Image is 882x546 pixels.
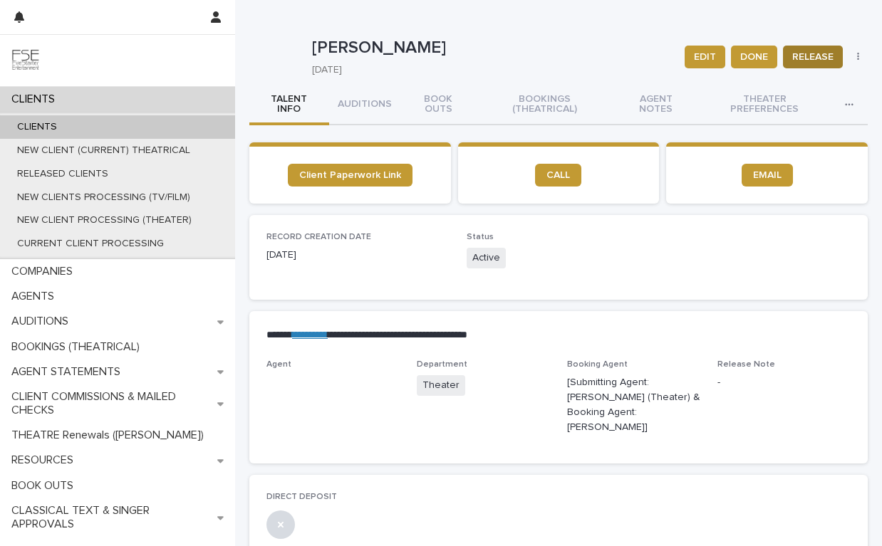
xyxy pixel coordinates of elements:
p: CLASSICAL TEXT & SINGER APPROVALS [6,504,217,531]
p: [DATE] [266,248,450,263]
p: COMPANIES [6,265,84,278]
span: Booking Agent [567,360,628,369]
span: Active [467,248,506,268]
a: Client Paperwork Link [288,164,413,187]
span: EDIT [694,50,716,64]
img: 9JgRvJ3ETPGCJDhvPVA5 [11,46,40,75]
p: CLIENTS [6,121,68,133]
span: RECORD CREATION DATE [266,233,371,241]
button: TALENT INFO [249,85,329,125]
span: Status [467,233,494,241]
span: CALL [546,170,570,180]
span: DONE [740,50,768,64]
p: CLIENT COMMISSIONS & MAILED CHECKS [6,390,217,417]
p: RESOURCES [6,453,85,467]
p: AUDITIONS [6,315,80,328]
button: AGENT NOTES [613,85,699,125]
p: NEW CLIENT (CURRENT) THEATRICAL [6,145,202,157]
button: AUDITIONS [329,85,400,125]
p: [PERSON_NAME] [312,38,673,58]
p: AGENTS [6,290,66,303]
p: [DATE] [312,64,668,76]
span: Department [417,360,467,369]
p: BOOKINGS (THEATRICAL) [6,340,151,354]
span: Agent [266,360,291,369]
button: DONE [731,46,777,68]
button: THEATER PREFERENCES [699,85,831,125]
span: Client Paperwork Link [299,170,401,180]
span: EMAIL [753,170,782,180]
p: CLIENTS [6,93,66,106]
a: CALL [535,164,581,187]
span: DIRECT DEPOSIT [266,493,337,501]
p: AGENT STATEMENTS [6,365,132,379]
p: BOOK OUTS [6,479,85,493]
p: CURRENT CLIENT PROCESSING [6,238,175,250]
button: RELEASE [783,46,843,68]
span: Theater [417,375,465,396]
p: RELEASED CLIENTS [6,168,120,180]
button: EDIT [685,46,725,68]
a: EMAIL [742,164,793,187]
button: BOOKINGS (THEATRICAL) [477,85,613,125]
span: RELEASE [792,50,834,64]
p: NEW CLIENTS PROCESSING (TV/FILM) [6,191,202,204]
span: Release Note [717,360,775,369]
p: [Submitting Agent: [PERSON_NAME] (Theater) & Booking Agent: [PERSON_NAME]] [567,375,700,434]
p: NEW CLIENT PROCESSING (THEATER) [6,214,203,226]
p: THEATRE Renewals ([PERSON_NAME]) [6,429,215,442]
button: BOOK OUTS [400,85,477,125]
p: - [717,375,851,390]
